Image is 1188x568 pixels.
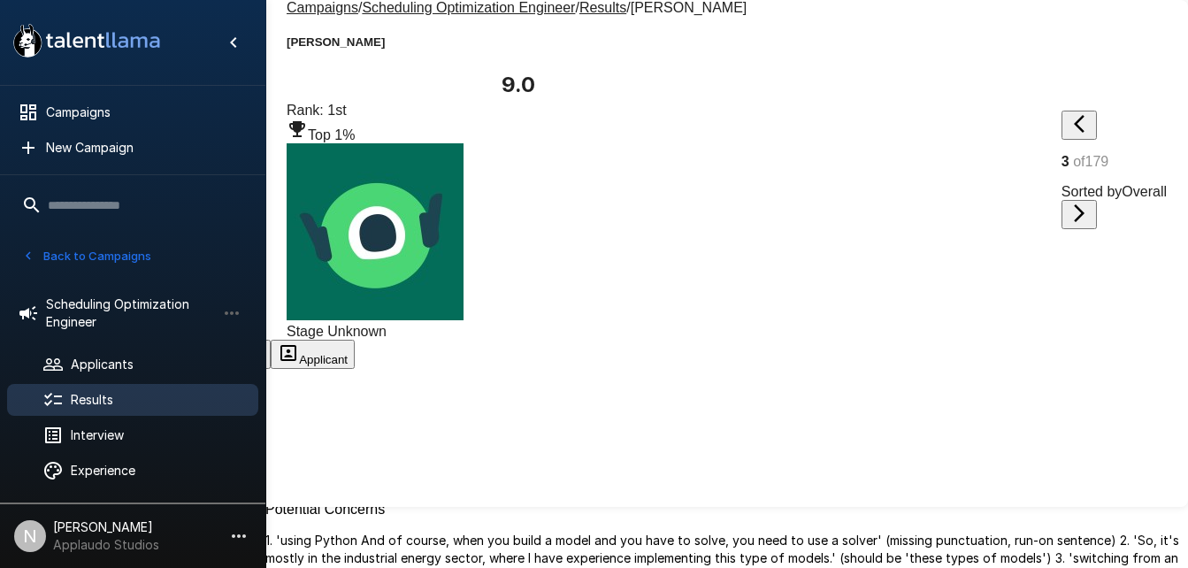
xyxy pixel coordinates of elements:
span: Rank: 1st [287,103,347,118]
b: [PERSON_NAME] [287,35,385,49]
span: Top 1% [308,127,355,142]
b: 3 [1062,154,1069,169]
span: Sorted by Overall [1062,184,1167,199]
div: View profile in SmartRecruiters [287,143,747,340]
p: Potential Concerns [265,502,1188,518]
span: of 179 [1073,154,1108,169]
span: Stage Unknown [287,324,387,339]
button: Applicant [271,340,355,369]
img: smartrecruiters_logo.jpeg [287,143,464,320]
b: 9.0 [502,72,535,97]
